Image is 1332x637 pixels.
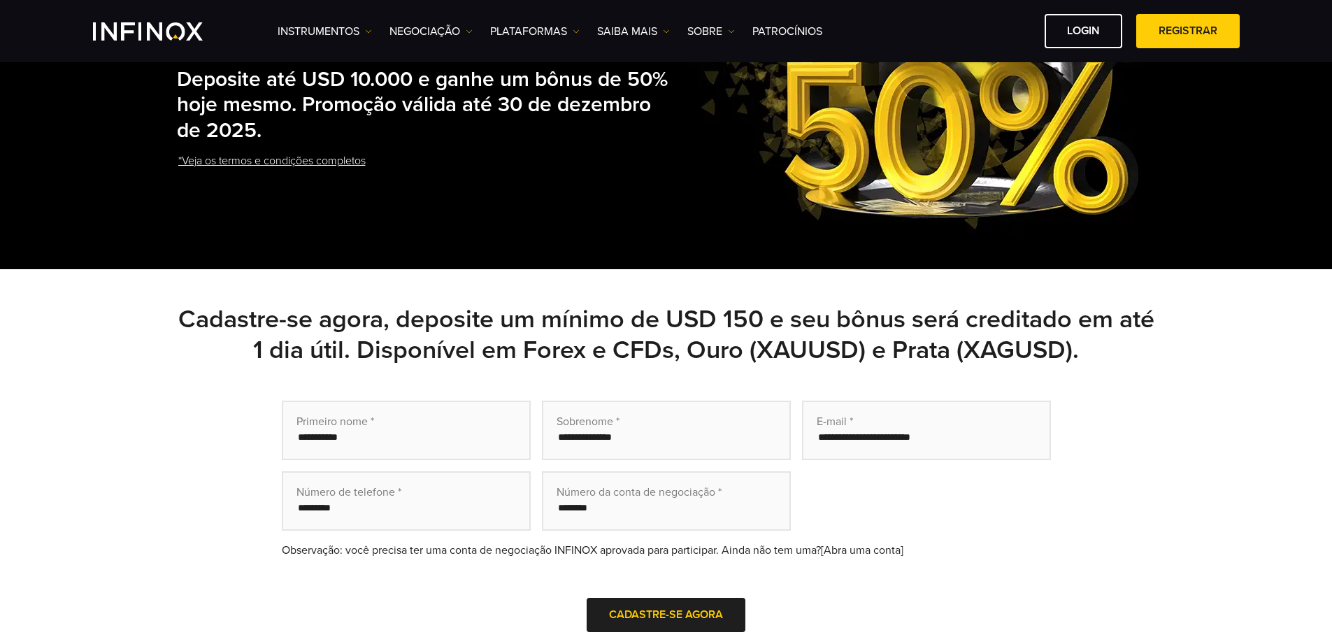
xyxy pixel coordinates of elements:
[93,22,236,41] a: INFINOX Logo
[609,608,723,622] span: Cadastre-se agora
[177,67,675,144] h2: Deposite até USD 10.000 e ganhe um bônus de 50% hoje mesmo. Promoção válida até 30 de dezembro de...
[687,23,735,40] a: SOBRE
[177,304,1156,366] h2: Cadastre-se agora, deposite um mínimo de USD 150 e seu bônus será creditado em até 1 dia útil. Di...
[177,144,367,178] a: *Veja os termos e condições completos
[821,543,903,557] a: [Abra uma conta]
[490,23,580,40] a: PLATAFORMAS
[1136,14,1240,48] a: Registrar
[587,598,745,632] button: Cadastre-se agora
[389,23,473,40] a: NEGOCIAÇÃO
[597,23,670,40] a: Saiba mais
[278,23,372,40] a: Instrumentos
[1045,14,1122,48] a: Login
[752,23,822,40] a: Patrocínios
[282,542,1051,559] div: Observação: você precisa ter uma conta de negociação INFINOX aprovada para participar. Ainda não ...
